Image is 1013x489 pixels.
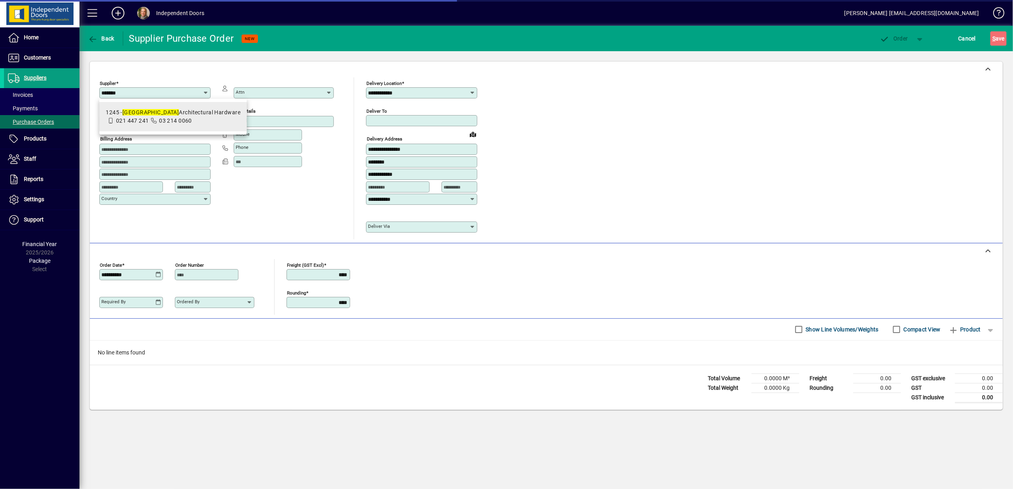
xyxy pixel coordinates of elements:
[752,373,799,383] td: 0.0000 M³
[853,373,901,383] td: 0.00
[287,262,324,268] mat-label: Freight (GST excl)
[4,48,79,68] a: Customers
[804,325,879,333] label: Show Line Volumes/Weights
[4,28,79,48] a: Home
[24,75,46,81] span: Suppliers
[122,109,179,116] em: [GEOGRAPHIC_DATA]
[100,262,122,268] mat-label: Order date
[907,393,955,402] td: GST inclusive
[467,128,479,141] a: View on map
[955,393,1003,402] td: 0.00
[880,35,908,42] span: Order
[24,54,51,61] span: Customers
[24,196,44,202] span: Settings
[86,31,116,46] button: Back
[704,373,752,383] td: Total Volume
[24,34,39,40] span: Home
[368,223,390,229] mat-label: Deliver via
[4,169,79,189] a: Reports
[4,149,79,169] a: Staff
[99,102,247,131] mat-option: 1245 - Windsor Architectural Hardware
[876,31,912,46] button: Order
[24,216,44,223] span: Support
[24,156,36,162] span: Staff
[853,383,901,393] td: 0.00
[902,325,941,333] label: Compact View
[131,6,156,20] button: Profile
[959,32,976,45] span: Cancel
[29,258,50,264] span: Package
[8,105,38,112] span: Payments
[116,117,149,124] span: 021 447 241
[175,262,204,268] mat-label: Order number
[236,144,248,150] mat-label: Phone
[752,383,799,393] td: 0.0000 Kg
[704,383,752,393] td: Total Weight
[907,373,955,383] td: GST exclusive
[88,35,114,42] span: Back
[4,129,79,149] a: Products
[4,102,79,115] a: Payments
[4,210,79,230] a: Support
[955,383,1003,393] td: 0.00
[101,299,126,304] mat-label: Required by
[101,196,117,201] mat-label: Country
[24,176,43,182] span: Reports
[159,117,192,124] span: 03 214 0060
[23,241,57,247] span: Financial Year
[8,92,33,98] span: Invoices
[156,7,204,19] div: Independent Doors
[366,81,402,86] mat-label: Delivery Location
[992,35,996,42] span: S
[844,7,979,19] div: [PERSON_NAME] [EMAIL_ADDRESS][DOMAIN_NAME]
[100,81,116,86] mat-label: Supplier
[287,290,306,295] mat-label: Rounding
[236,89,244,95] mat-label: Attn
[245,36,255,41] span: NEW
[806,373,853,383] td: Freight
[955,373,1003,383] td: 0.00
[992,32,1005,45] span: ave
[907,383,955,393] td: GST
[24,135,46,142] span: Products
[106,108,240,117] div: 1245 - Architectural Hardware
[79,31,123,46] app-page-header-button: Back
[990,31,1007,46] button: Save
[90,341,1003,365] div: No line items found
[806,383,853,393] td: Rounding
[4,88,79,102] a: Invoices
[8,119,54,125] span: Purchase Orders
[987,2,1003,27] a: Knowledge Base
[366,108,387,114] mat-label: Deliver To
[177,299,200,304] mat-label: Ordered by
[105,6,131,20] button: Add
[957,31,978,46] button: Cancel
[129,32,234,45] div: Supplier Purchase Order
[4,190,79,210] a: Settings
[4,115,79,129] a: Purchase Orders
